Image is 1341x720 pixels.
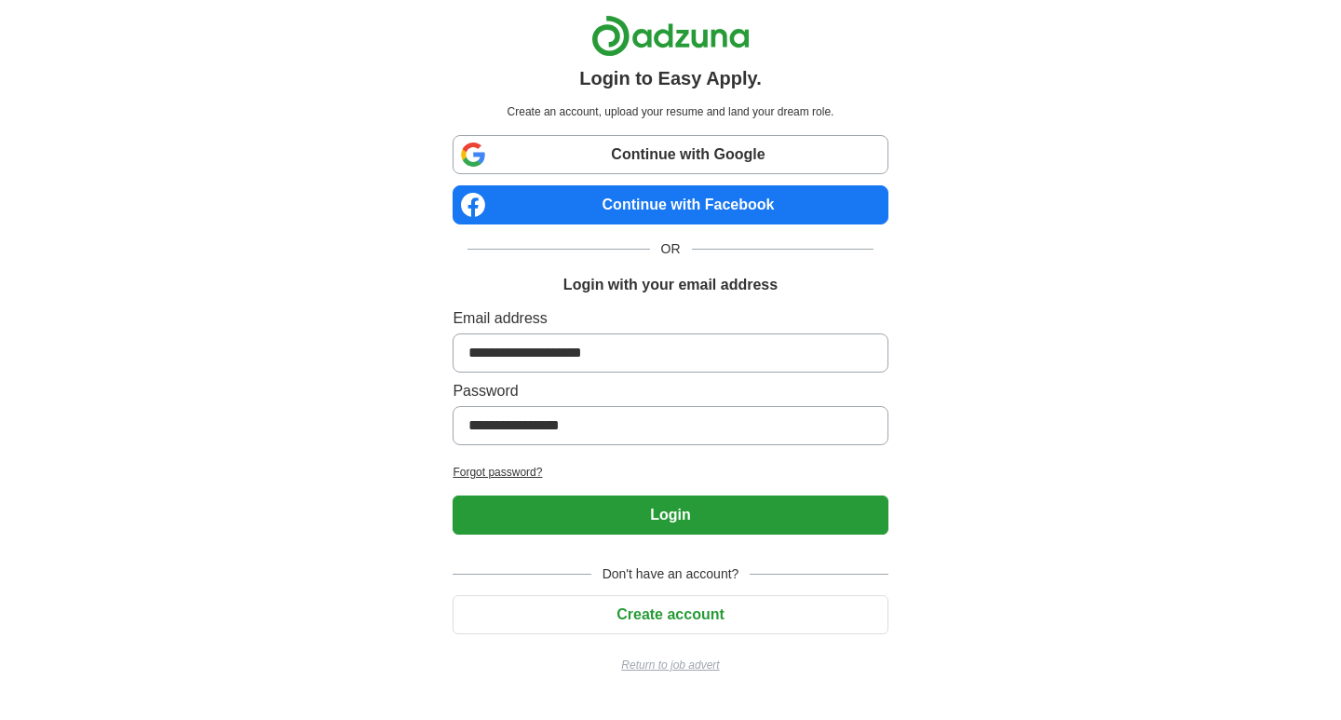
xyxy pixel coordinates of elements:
h1: Login with your email address [563,274,778,296]
button: Login [453,496,887,535]
label: Password [453,380,887,402]
h1: Login to Easy Apply. [579,64,762,92]
a: Create account [453,606,887,622]
img: Adzuna logo [591,15,750,57]
a: Forgot password? [453,464,887,481]
p: Create an account, upload your resume and land your dream role. [456,103,884,120]
a: Return to job advert [453,657,887,673]
span: Don't have an account? [591,564,751,584]
a: Continue with Google [453,135,887,174]
button: Create account [453,595,887,634]
a: Continue with Facebook [453,185,887,224]
label: Email address [453,307,887,330]
span: OR [650,239,692,259]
